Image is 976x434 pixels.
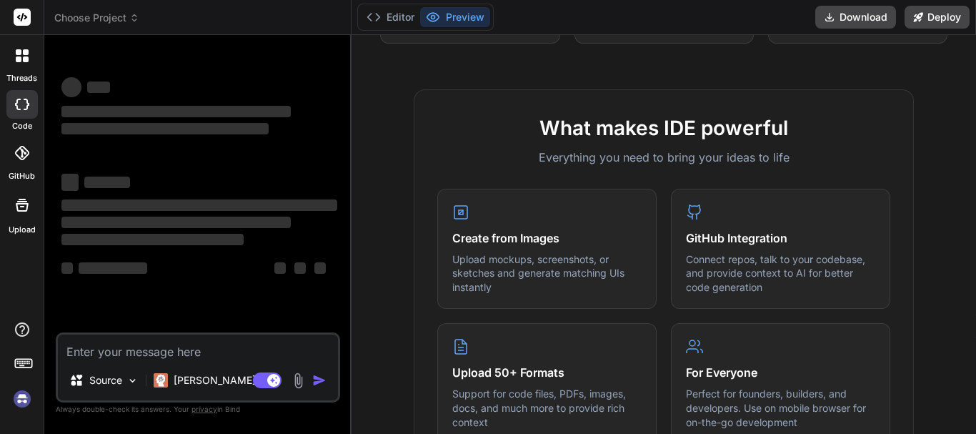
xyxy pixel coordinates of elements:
label: threads [6,72,37,84]
img: Pick Models [126,375,139,387]
p: Connect repos, talk to your codebase, and provide context to AI for better code generation [686,252,875,295]
p: Source [89,373,122,388]
span: ‌ [294,262,306,274]
span: ‌ [61,174,79,191]
span: ‌ [61,199,337,211]
span: ‌ [61,77,81,97]
span: ‌ [61,123,269,134]
label: code [12,120,32,132]
h2: What makes IDE powerful [437,113,890,143]
label: Upload [9,224,36,236]
span: privacy [191,405,217,413]
h4: For Everyone [686,364,875,381]
p: [PERSON_NAME] 4 S.. [174,373,280,388]
button: Deploy [905,6,970,29]
h4: Upload 50+ Formats [452,364,642,381]
p: Always double-check its answers. Your in Bind [56,403,340,416]
button: Download [815,6,896,29]
span: ‌ [84,177,130,188]
img: icon [312,373,327,388]
h4: Create from Images [452,230,642,247]
span: ‌ [274,262,286,274]
span: ‌ [79,262,147,274]
p: Support for code files, PDFs, images, docs, and much more to provide rich context [452,387,642,429]
span: ‌ [61,106,291,117]
span: Choose Project [54,11,139,25]
p: Everything you need to bring your ideas to life [437,149,890,166]
h4: GitHub Integration [686,230,875,247]
p: Perfect for founders, builders, and developers. Use on mobile browser for on-the-go development [686,387,875,429]
span: ‌ [314,262,326,274]
img: signin [10,387,34,411]
span: ‌ [61,217,291,228]
span: ‌ [61,234,244,245]
button: Preview [420,7,490,27]
p: Upload mockups, screenshots, or sketches and generate matching UIs instantly [452,252,642,295]
span: ‌ [87,82,110,93]
label: GitHub [9,170,35,182]
img: attachment [290,373,307,389]
button: Editor [361,7,420,27]
img: Claude 4 Sonnet [154,373,168,388]
span: ‌ [61,262,73,274]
